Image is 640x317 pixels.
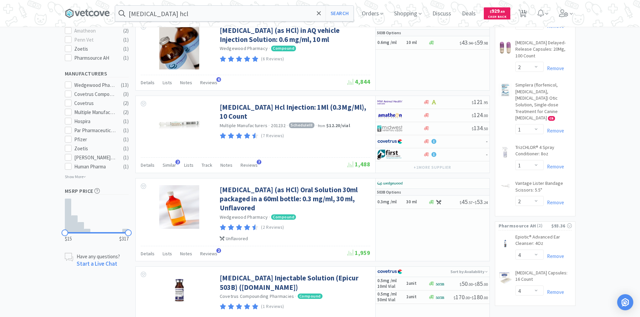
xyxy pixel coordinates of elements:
[159,26,199,69] img: 9a8bc38a12f54c54be6565de86e9f933_302318.jpeg
[298,294,323,299] span: Compound
[436,283,444,285] img: covetrus_503B_logo.png
[287,122,288,128] span: ·
[123,99,129,107] div: ( 2 )
[269,214,270,220] span: ·
[472,111,488,119] span: 124
[65,187,129,195] h5: MSRP Price
[468,200,473,205] span: . 57
[483,41,488,46] span: . 98
[548,116,555,120] span: CB
[377,178,402,189] img: e40baf8987b14801afb1611fffac9ca4_8.png
[475,282,477,287] span: $
[472,124,488,132] span: 134
[184,162,194,168] span: Lists
[377,40,404,46] h5: 0.6mg /ml
[123,108,129,116] div: ( 2 )
[499,41,512,54] img: e174b9f2aabd46f283903b78e8ea544e_120785.jpg
[377,292,404,303] h5: 0.5mg /ml 50ml Vial
[271,46,296,51] span: Compound
[115,6,353,21] input: Search by item, sku, manufacturer, ingredient, size...
[475,198,488,206] span: 53
[377,123,402,134] img: 4dd14cff54a648ac9e977f0c5da9bc2e_5.png
[123,45,129,53] div: ( 1 )
[65,172,86,180] p: Show More
[200,80,217,86] span: Reviews
[123,117,129,125] div: ( 1 )
[499,222,536,229] span: Pharmsource AH
[141,251,155,257] span: Details
[484,4,510,22] a: $929.69Cash Back
[315,122,317,128] span: ·
[74,163,116,171] div: Human Pharma
[123,36,129,44] div: ( 1 )
[459,11,478,17] a: Deals
[347,249,370,257] span: 1,959
[180,251,192,257] span: Notes
[544,253,564,259] a: Remove
[74,36,116,44] div: Penn Vet
[257,160,261,164] span: 7
[410,163,454,172] button: +1more supplier
[468,41,473,46] span: . 94
[544,163,564,170] a: Remove
[261,224,284,231] p: (2 Reviews)
[220,214,268,220] a: Wedgewood Pharmacy
[486,150,488,158] span: -
[499,83,512,97] img: a707793131cb4489a4c00a04187ce019_522872.jpeg
[499,181,512,191] img: 43a0d1be69c642719aa7d8db1c3e59df_122862.jpeg
[123,136,129,144] div: ( 1 )
[515,180,572,196] a: Vantage Lister Bandage Scissors: 5.5"
[377,137,402,147] img: 77fca1acd8b6420a9015268ca798ef17_1.png
[515,82,572,124] a: Simplera (florfenicol, [MEDICAL_DATA], [MEDICAL_DATA]) Otic Solution, Single-dose Treatment for C...
[475,200,477,205] span: $
[74,81,116,89] div: Wedgewood Pharmacy
[460,280,473,287] span: 50
[77,260,117,267] a: Start a Live Chat
[123,27,129,35] div: ( 2 )
[488,15,506,19] span: Cash Back
[499,146,512,159] img: 90a1fd411c194ac3b3aa4753f778b090_112964.jpeg
[460,200,462,205] span: $
[121,81,129,89] div: ( 13 )
[74,136,116,144] div: Pfizer
[430,11,454,17] a: Discuss
[163,251,172,257] span: Lists
[163,273,196,306] img: a4d240d6f0294b29bea629d78e87733b_648539.png
[377,97,402,107] img: f6b2451649754179b5b4e0c70c3f7cb0_2.png
[261,133,284,140] p: (7 Reviews)
[499,271,512,284] img: 97c2d04a27864bc7b1d2ea7c7a59251e_411291.jpeg
[377,110,402,120] img: 3331a67d23dc422aa21b1ec98afbf632_11.png
[536,222,551,229] span: ( 2 )
[141,162,155,168] span: Details
[159,185,199,229] img: b586b2b5394c44f6a5fb19f0829f4993_534067.jpeg
[74,117,116,125] div: Hospira
[406,294,426,300] h6: 1unit
[472,113,474,118] span: $
[141,80,155,86] span: Details
[406,199,426,205] h6: 30 ml
[175,160,180,164] span: 2
[326,6,353,21] button: Search
[460,282,462,287] span: $
[617,294,633,310] div: Open Intercom Messenger
[499,235,512,249] img: c868330459c64d09a81f10f49079eebc_632181.png
[271,214,296,220] span: Compound
[544,23,564,29] a: Remove
[220,26,369,44] a: [MEDICAL_DATA] (as HCl) in AQ vehicle Injection Solution: 0.6 mg/ml, 10 ml
[271,122,286,128] span: 201232
[65,235,72,243] span: $15
[216,77,221,82] span: 6
[544,289,564,295] a: Remove
[483,126,488,131] span: . 50
[377,278,404,289] h5: 0.5mg /ml 10ml Vial
[436,297,444,299] img: covetrus_503B_logo.png
[123,90,129,98] div: ( 3 )
[74,54,116,62] div: Pharmsource AH
[486,137,488,145] span: -
[551,222,572,229] div: $93.36
[202,162,212,168] span: Track
[483,200,488,205] span: . 24
[65,70,129,77] h5: Manufacturers
[377,267,402,277] img: 77fca1acd8b6420a9015268ca798ef17_1.png
[261,56,284,63] p: (6 Reviews)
